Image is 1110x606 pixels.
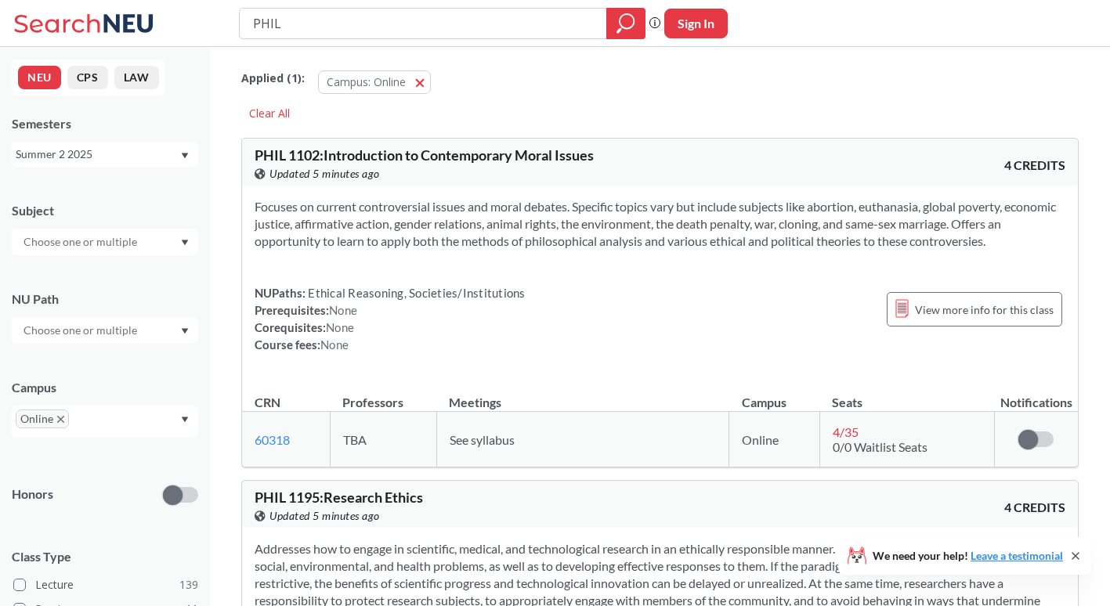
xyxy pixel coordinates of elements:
span: Updated 5 minutes ago [269,507,380,525]
span: 4 CREDITS [1004,499,1065,516]
input: Class, professor, course number, "phrase" [251,10,595,37]
div: Clear All [241,102,298,125]
div: Subject [12,202,198,219]
svg: X to remove pill [57,416,64,423]
div: CRN [255,394,280,411]
span: 4 CREDITS [1004,157,1065,174]
span: Campus: Online [327,74,406,89]
svg: Dropdown arrow [181,240,189,246]
span: 4 / 35 [833,424,859,439]
div: Dropdown arrow [12,317,198,344]
span: We need your help! [873,550,1063,561]
div: Semesters [12,115,198,132]
section: Focuses on current controversial issues and moral debates. Specific topics vary but include subje... [255,198,1065,250]
div: NU Path [12,290,198,308]
button: CPS [67,66,108,89]
span: None [326,320,354,334]
button: NEU [18,66,61,89]
input: Choose one or multiple [16,321,147,340]
td: Online [729,412,820,467]
span: Applied ( 1 ): [241,70,305,87]
th: Seats [819,378,994,412]
th: Meetings [436,378,729,412]
div: Summer 2 2025 [16,146,179,163]
p: Honors [12,485,53,503]
td: TBA [330,412,436,467]
span: 0/0 Waitlist Seats [833,439,927,454]
svg: magnifying glass [616,13,635,34]
svg: Dropdown arrow [181,417,189,423]
th: Professors [330,378,436,412]
span: View more info for this class [915,300,1054,319]
span: PHIL 1195 : Research Ethics [255,489,423,506]
div: magnifying glass [606,8,645,39]
span: Class Type [12,548,198,565]
a: 60318 [255,432,290,447]
button: LAW [114,66,159,89]
div: NUPaths: Prerequisites: Corequisites: Course fees: [255,284,526,353]
button: Sign In [664,9,728,38]
div: OnlineX to remove pillDropdown arrow [12,406,198,438]
span: PHIL 1102 : Introduction to Contemporary Moral Issues [255,146,594,164]
span: None [320,337,349,352]
th: Notifications [994,378,1078,412]
div: Dropdown arrow [12,229,198,255]
button: Campus: Online [318,70,431,94]
svg: Dropdown arrow [181,328,189,334]
span: 139 [179,576,198,593]
th: Campus [729,378,820,412]
input: Choose one or multiple [16,233,147,251]
svg: Dropdown arrow [181,153,189,159]
a: Leave a testimonial [971,549,1063,562]
div: Campus [12,379,198,396]
span: OnlineX to remove pill [16,409,69,428]
label: Lecture [13,575,198,595]
span: Updated 5 minutes ago [269,165,380,182]
span: None [329,303,357,317]
div: Summer 2 2025Dropdown arrow [12,142,198,167]
span: See syllabus [450,432,515,447]
span: Ethical Reasoning, Societies/Institutions [306,286,526,300]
